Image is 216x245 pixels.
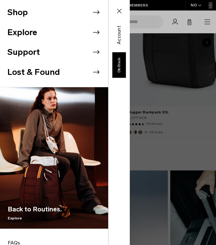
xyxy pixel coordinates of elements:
span: Account [116,26,123,44]
span: Explore [8,215,62,221]
span: Back to Routines. [8,204,62,214]
button: Explore [7,26,37,39]
a: Db Black [112,52,126,78]
button: Shop [7,6,28,19]
a: Account [113,31,126,39]
button: Lost & Found [7,66,60,79]
button: Support [7,46,40,59]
